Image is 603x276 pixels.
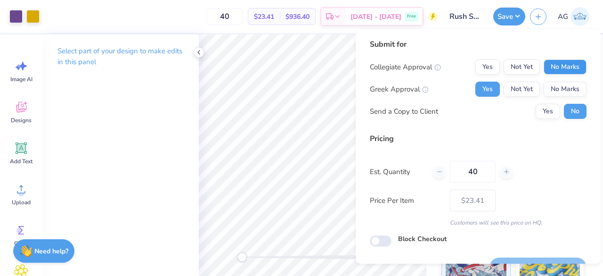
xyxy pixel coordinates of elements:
span: Designs [11,117,32,124]
div: Customers will see this price on HQ. [370,218,587,227]
button: No Marks [544,59,587,75]
div: Send a Copy to Client [370,106,438,117]
button: Not Yet [504,59,540,75]
button: Save [493,8,525,25]
button: Yes [475,82,500,97]
span: Upload [12,199,31,206]
button: Yes [536,104,560,119]
span: $936.40 [285,12,310,22]
span: Free [407,13,416,20]
input: – – [206,8,243,25]
div: Collegiate Approval [370,62,441,73]
div: Pricing [370,133,587,144]
span: $23.41 [254,12,274,22]
p: Select part of your design to make edits in this panel [57,46,184,67]
span: [DATE] - [DATE] [350,12,401,22]
label: Est. Quantity [370,167,426,177]
button: Yes [475,59,500,75]
img: Akshika Gurao [570,7,589,26]
label: Price Per Item [370,195,443,206]
label: Block Checkout [398,234,447,244]
span: Image AI [10,75,33,83]
input: Untitled Design [442,7,489,26]
span: AG [558,11,568,22]
div: Accessibility label [237,252,247,262]
strong: Need help? [34,247,68,256]
a: AG [554,7,594,26]
div: Greek Approval [370,84,429,95]
button: Not Yet [504,82,540,97]
input: – – [450,161,496,183]
span: Add Text [10,158,33,165]
div: Submit for [370,39,587,50]
button: No [564,104,587,119]
button: No Marks [544,82,587,97]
